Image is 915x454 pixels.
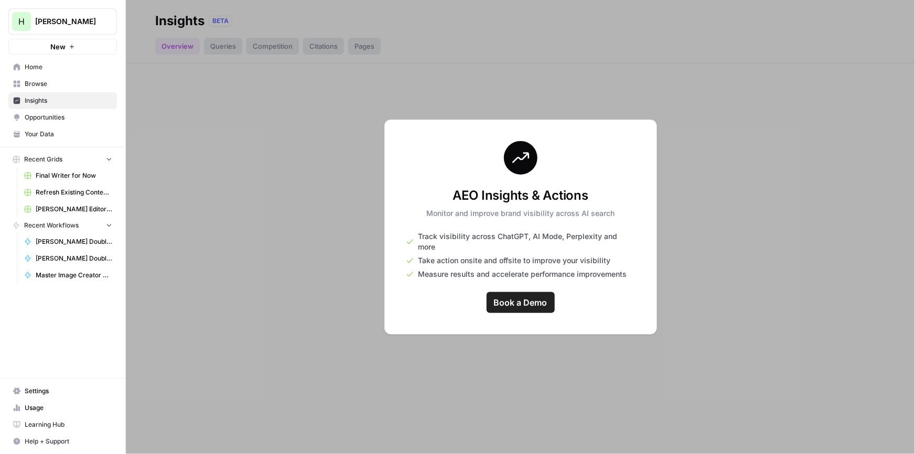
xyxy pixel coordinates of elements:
span: Insights [25,96,112,105]
span: Your Data [25,129,112,139]
button: Help + Support [8,433,117,450]
span: H [18,15,25,28]
a: Opportunities [8,109,117,126]
a: Insights [8,92,117,109]
span: Book a Demo [494,296,547,309]
a: Refresh Existing Content (1) [19,184,117,201]
a: Your Data [8,126,117,143]
span: Take action onsite and offsite to improve your visibility [418,255,611,266]
a: [PERSON_NAME] Double Check Cases [19,233,117,250]
span: [PERSON_NAME] [35,16,99,27]
a: Final Writer for Now [19,167,117,184]
span: New [50,41,66,52]
span: Recent Workflows [24,221,79,230]
h3: AEO Insights & Actions [426,187,615,204]
a: [PERSON_NAME] Double Check Neversweat [19,250,117,267]
span: Refresh Existing Content (1) [36,188,112,197]
span: Usage [25,403,112,413]
button: Recent Grids [8,152,117,167]
a: Home [8,59,117,75]
button: New [8,39,117,55]
button: Recent Workflows [8,218,117,233]
span: Learning Hub [25,420,112,429]
span: [PERSON_NAME] Editor Grid [36,204,112,214]
a: Learning Hub [8,416,117,433]
a: Master Image Creator 3.0 [19,267,117,284]
a: Settings [8,383,117,399]
span: Home [25,62,112,72]
button: Workspace: Hasbrook [8,8,117,35]
span: [PERSON_NAME] Double Check Cases [36,237,112,246]
a: Usage [8,399,117,416]
span: Measure results and accelerate performance improvements [418,269,627,279]
span: [PERSON_NAME] Double Check Neversweat [36,254,112,263]
a: Browse [8,75,117,92]
a: Book a Demo [487,292,555,313]
p: Monitor and improve brand visibility across AI search [426,208,615,219]
span: Help + Support [25,437,112,446]
span: Settings [25,386,112,396]
span: Master Image Creator 3.0 [36,271,112,280]
span: Recent Grids [24,155,62,164]
span: Final Writer for Now [36,171,112,180]
span: Opportunities [25,113,112,122]
span: Track visibility across ChatGPT, AI Mode, Perplexity and more [418,231,636,252]
a: [PERSON_NAME] Editor Grid [19,201,117,218]
span: Browse [25,79,112,89]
